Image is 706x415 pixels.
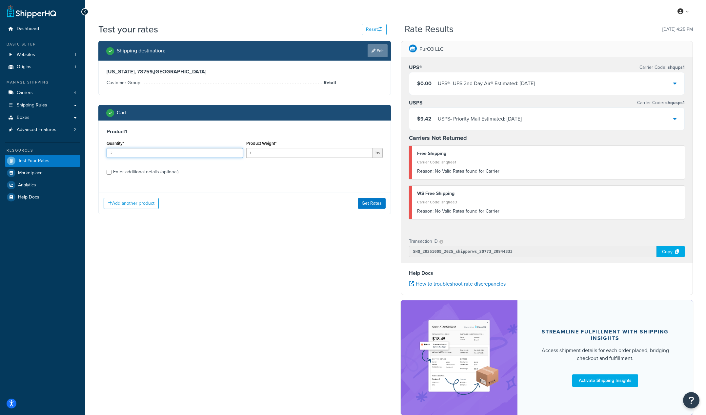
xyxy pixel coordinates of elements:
[98,23,158,36] h1: Test your rates
[18,182,36,188] span: Analytics
[5,148,80,153] div: Resources
[438,79,535,88] div: UPS® - UPS 2nd Day Air® Estimated: [DATE]
[417,158,680,167] div: Carrier Code: shqfree1
[368,44,388,57] a: Edit
[5,112,80,124] a: Boxes
[117,48,165,54] h2: Shipping destination :
[17,127,56,133] span: Advanced Features
[533,329,677,342] div: Streamline Fulfillment with Shipping Insights
[5,191,80,203] a: Help Docs
[107,68,383,75] h3: [US_STATE], 78759 , [GEOGRAPHIC_DATA]
[5,179,80,191] a: Analytics
[113,167,178,177] div: Enter additional details (optional)
[533,347,677,362] div: Access shipment details for each order placed, bridging checkout and fulfillment.
[418,310,500,405] img: feature-image-si-e24932ea9b9fcd0ff835db86be1ff8d589347e8876e1638d903ea230a36726be.png
[5,23,80,35] a: Dashboard
[117,110,128,116] h2: Cart :
[246,148,373,158] input: 0.00
[5,61,80,73] li: Origins
[572,374,638,387] a: Activate Shipping Insights
[409,134,467,142] strong: Carriers Not Returned
[5,124,80,136] a: Advanced Features2
[417,168,434,175] span: Reason:
[409,237,438,246] p: Transaction ID
[107,128,383,135] h3: Product 1
[417,80,432,87] span: $0.00
[409,100,423,106] h3: USPS
[5,155,80,167] a: Test Your Rates
[107,141,124,146] label: Quantity*
[639,63,685,72] p: Carrier Code:
[409,269,685,277] h4: Help Docs
[18,158,50,164] span: Test Your Rates
[107,170,111,175] input: Enter additional details (optional)
[405,24,454,34] h2: Rate Results
[358,198,386,209] button: Get Rates
[419,45,444,54] p: PurO3 LLC
[5,80,80,85] div: Manage Shipping
[18,195,39,200] span: Help Docs
[75,52,76,58] span: 1
[17,52,35,58] span: Websites
[74,90,76,96] span: 4
[666,64,685,71] span: shqups1
[107,148,243,158] input: 0
[18,170,43,176] span: Marketplace
[5,99,80,111] a: Shipping Rules
[362,24,387,35] button: Reset
[17,26,39,32] span: Dashboard
[417,115,432,123] span: $9.42
[417,207,680,216] div: No Valid Rates found for Carrier
[664,99,685,106] span: shqusps1
[373,148,383,158] span: lbs
[637,98,685,107] p: Carrier Code:
[322,79,336,87] span: Retail
[5,87,80,99] a: Carriers4
[662,25,693,34] p: [DATE] 4:25 PM
[246,141,276,146] label: Product Weight*
[683,392,699,408] button: Open Resource Center
[17,103,47,108] span: Shipping Rules
[5,49,80,61] li: Websites
[409,280,506,288] a: How to troubleshoot rate discrepancies
[409,64,422,71] h3: UPS®
[417,189,680,198] div: WS Free Shipping
[107,79,143,86] span: Customer Group:
[75,64,76,70] span: 1
[5,61,80,73] a: Origins1
[17,115,30,121] span: Boxes
[104,198,159,209] button: Add another product
[417,149,680,158] div: Free Shipping
[17,90,33,96] span: Carriers
[5,124,80,136] li: Advanced Features
[656,246,685,257] div: Copy
[417,167,680,176] div: No Valid Rates found for Carrier
[417,208,434,215] span: Reason:
[74,127,76,133] span: 2
[17,64,31,70] span: Origins
[5,167,80,179] a: Marketplace
[5,49,80,61] a: Websites1
[5,42,80,47] div: Basic Setup
[417,198,680,207] div: Carrier Code: shqfree3
[438,114,522,123] div: USPS - Priority Mail Estimated: [DATE]
[5,87,80,99] li: Carriers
